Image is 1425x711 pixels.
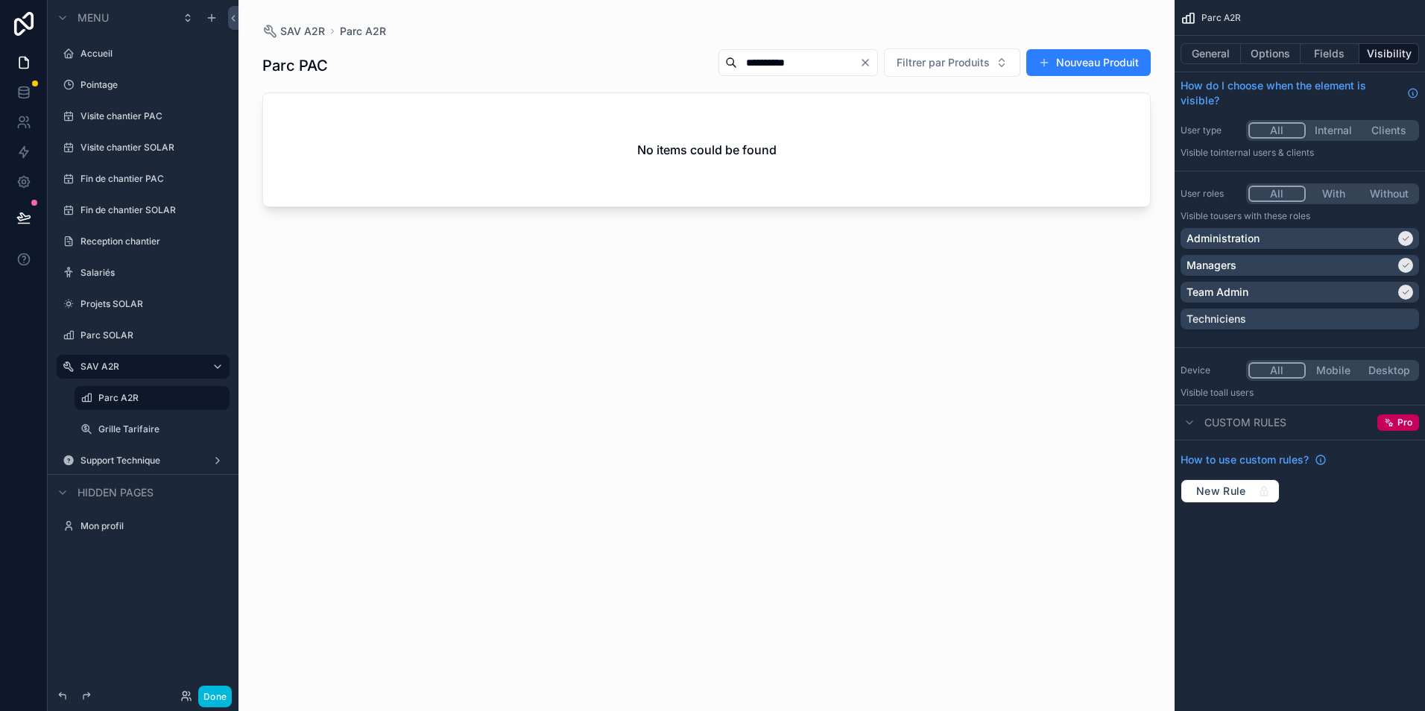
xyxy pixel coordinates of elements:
button: All [1248,362,1306,379]
label: Visite chantier PAC [80,110,221,122]
p: Techniciens [1187,312,1246,326]
label: Support Technique [80,455,200,467]
label: Parc SOLAR [80,329,221,341]
span: Users with these roles [1219,210,1310,221]
p: Visible to [1181,210,1419,222]
label: Accueil [80,48,221,60]
button: Internal [1306,122,1362,139]
p: Team Admin [1187,285,1248,300]
button: Fields [1301,43,1360,64]
label: Visite chantier SOLAR [80,142,221,154]
label: Reception chantier [80,236,221,247]
button: Mobile [1306,362,1362,379]
label: User type [1181,124,1240,136]
button: All [1248,122,1306,139]
button: General [1181,43,1241,64]
span: Filtrer par Produits [897,55,990,70]
button: Done [198,686,232,707]
label: Fin de chantier PAC [80,173,221,185]
button: Without [1361,186,1417,202]
label: User roles [1181,188,1240,200]
p: Managers [1187,258,1236,273]
label: Grille Tarifaire [98,423,221,435]
span: all users [1219,387,1254,398]
span: How do I choose when the element is visible? [1181,78,1401,108]
button: Visibility [1359,43,1419,64]
a: How to use custom rules? [1181,452,1327,467]
a: How do I choose when the element is visible? [1181,78,1419,108]
span: Hidden pages [78,485,154,500]
label: Salariés [80,267,221,279]
span: SAV A2R [280,24,325,39]
label: Pointage [80,79,221,91]
button: Nouveau Produit [1026,49,1151,76]
span: How to use custom rules? [1181,452,1309,467]
label: SAV A2R [80,361,200,373]
button: All [1248,186,1306,202]
span: Internal users & clients [1219,147,1314,158]
span: Menu [78,10,109,25]
a: Parc A2R [340,24,386,39]
h1: Parc PAC [262,55,328,76]
label: Projets SOLAR [80,298,221,310]
button: New Rule [1181,479,1280,503]
p: Visible to [1181,387,1419,399]
p: Administration [1187,231,1260,246]
label: Parc A2R [98,392,221,404]
p: Visible to [1181,147,1419,159]
span: Custom rules [1204,415,1286,430]
span: Pro [1397,417,1412,429]
label: Device [1181,364,1240,376]
button: Clear [859,57,877,69]
span: Parc A2R [1201,12,1241,24]
button: Desktop [1361,362,1417,379]
h2: No items could be found [637,141,777,159]
a: SAV A2R [262,24,325,39]
label: Fin de chantier SOLAR [80,204,221,216]
button: With [1306,186,1362,202]
span: New Rule [1190,484,1252,498]
button: Clients [1361,122,1417,139]
label: Mon profil [80,520,221,532]
button: Options [1241,43,1301,64]
button: Select Button [884,48,1020,77]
